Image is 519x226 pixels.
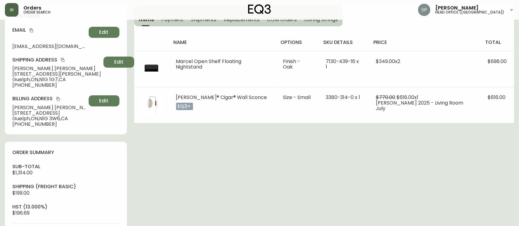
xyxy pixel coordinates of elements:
span: [PERSON_NAME] 2025 - Living Room July [376,99,463,112]
button: Edit [103,57,134,68]
h4: sku details [323,39,364,46]
span: [PERSON_NAME]® Cigar® Wall Sconce [176,94,267,101]
span: Edit [99,97,109,104]
li: Finish - Oak [283,59,311,70]
span: Guelph , ON , N1G 3W6 , CA [12,116,86,121]
img: 0cb179e7bf3690758a1aaa5f0aafa0b4 [418,4,430,16]
button: Edit [89,95,119,106]
span: [EMAIL_ADDRESS][DOMAIN_NAME] [12,44,86,49]
h4: sub-total [12,163,119,170]
span: $616.00 x 1 [396,94,418,101]
h4: price [373,39,475,46]
h4: total [485,39,509,46]
span: Guelph , ON , N1G 1G7 , CA [12,77,101,82]
h5: head office ([GEOGRAPHIC_DATA]) [435,10,504,14]
img: 89b8d291-e194-420b-8fc8-d5059cbc5f6b.jpg [142,95,161,114]
span: $1,314.00 [12,169,33,176]
span: Payment [161,16,183,23]
img: 7130-439-MC-400-1-cljg6d6kt00th0186ctrc1fv7.jpg [142,59,161,78]
span: $698.00 [488,58,507,65]
span: Edit [99,29,109,36]
span: Shipments [191,16,217,23]
h4: name [174,39,271,46]
button: copy [55,96,61,102]
span: [PERSON_NAME] [435,6,479,10]
span: [PHONE_NUMBER] [12,121,86,127]
span: [STREET_ADDRESS][PERSON_NAME] [12,71,101,77]
span: Edit [114,59,123,65]
p: eq3+ [176,103,193,110]
button: Edit [89,27,119,38]
span: Marcel Open Shelf Floating Nightstand [176,58,242,70]
span: Orders [23,6,41,10]
button: copy [60,57,66,63]
span: Items [139,16,154,23]
h4: hst (13.000%) [12,204,119,210]
img: logo [248,4,271,14]
h4: options [280,39,313,46]
h4: Shipping Address [12,57,101,63]
button: copy [28,27,34,34]
h4: Email [12,27,86,34]
span: Config Strings [304,16,337,23]
span: [PHONE_NUMBER] [12,82,101,88]
span: [PERSON_NAME] [PERSON_NAME] [12,66,101,71]
li: Size - Small [283,95,311,100]
span: [STREET_ADDRESS] [12,110,86,116]
h4: order summary [12,149,119,156]
span: Replacements [224,16,259,23]
h4: Shipping ( Freight Basic ) [12,183,119,190]
span: 3380-314-0 x 1 [326,94,360,101]
span: $616.00 [488,94,505,101]
span: COM Orders [267,16,297,23]
span: $349.00 x 2 [376,58,400,65]
span: 7130-439-16 x 1 [326,58,359,70]
span: [PERSON_NAME] [PERSON_NAME] [12,105,86,110]
span: $196.69 [12,209,30,216]
h5: order search [23,10,50,14]
span: $770.00 [376,94,395,101]
span: $199.00 [12,189,30,196]
h4: Billing Address [12,95,86,102]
